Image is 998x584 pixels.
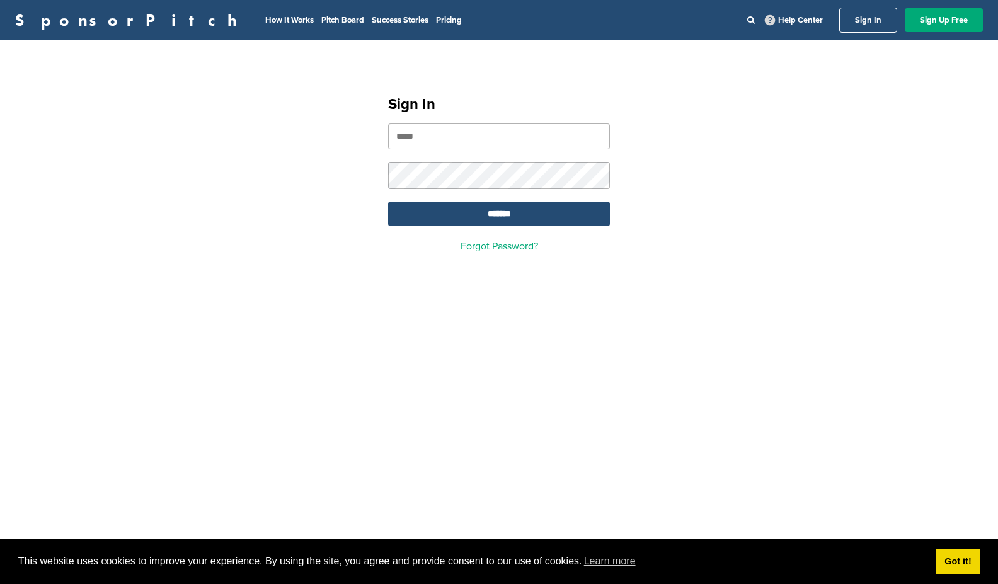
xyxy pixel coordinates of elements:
[372,15,428,25] a: Success Stories
[388,93,610,116] h1: Sign In
[762,13,825,28] a: Help Center
[436,15,462,25] a: Pricing
[15,12,245,28] a: SponsorPitch
[265,15,314,25] a: How It Works
[18,552,926,571] span: This website uses cookies to improve your experience. By using the site, you agree and provide co...
[321,15,364,25] a: Pitch Board
[839,8,897,33] a: Sign In
[582,552,638,571] a: learn more about cookies
[936,549,980,575] a: dismiss cookie message
[461,240,538,253] a: Forgot Password?
[905,8,983,32] a: Sign Up Free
